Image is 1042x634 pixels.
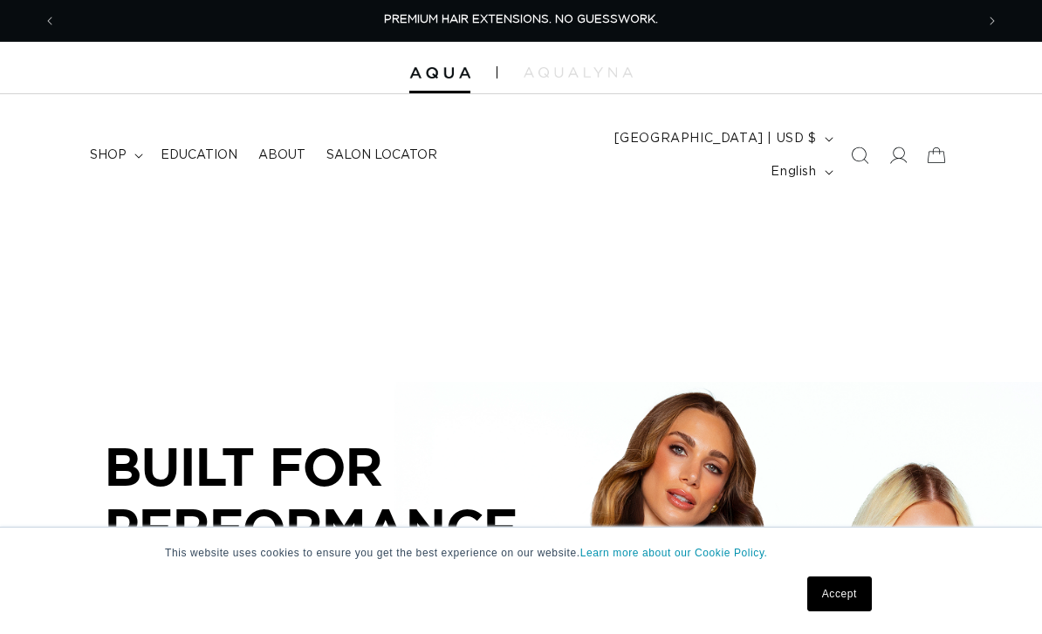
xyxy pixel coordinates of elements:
span: Education [161,147,237,163]
a: Salon Locator [316,137,448,174]
span: Salon Locator [326,147,437,163]
span: [GEOGRAPHIC_DATA] | USD $ [614,130,817,148]
a: About [248,137,316,174]
img: Aqua Hair Extensions [409,67,470,79]
a: Learn more about our Cookie Policy. [580,547,768,559]
summary: Search [840,136,879,174]
button: Next announcement [973,4,1011,37]
p: This website uses cookies to ensure you get the best experience on our website. [165,545,877,561]
button: Previous announcement [31,4,69,37]
span: PREMIUM HAIR EXTENSIONS. NO GUESSWORK. [384,14,658,25]
span: shop [90,147,127,163]
a: Education [150,137,248,174]
span: English [771,163,816,181]
button: English [760,155,840,188]
a: Accept [807,576,872,611]
summary: shop [79,137,150,174]
img: aqualyna.com [524,67,633,78]
span: About [258,147,305,163]
button: [GEOGRAPHIC_DATA] | USD $ [604,122,840,155]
